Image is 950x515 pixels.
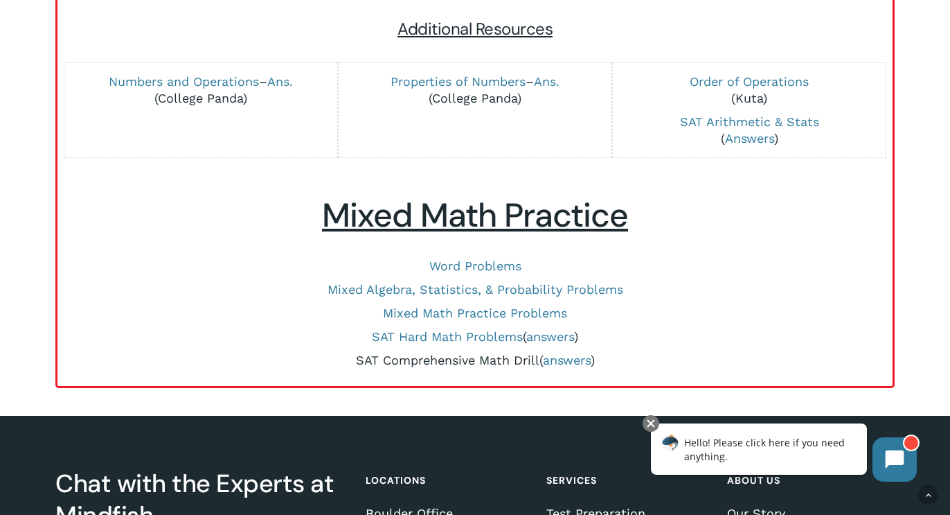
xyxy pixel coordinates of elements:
p: ( ) [71,329,879,345]
p: ( ) [71,352,879,369]
h4: Services [546,468,710,493]
a: Properties of Numbers [391,74,526,89]
a: Ans. [267,74,293,89]
span: Additional Resources [397,18,553,40]
a: Numbers and Operations [109,74,259,89]
a: SAT Comprehensive Math Drill [356,353,539,367]
u: Mixed Math Practice [322,193,628,237]
a: answers [526,329,574,344]
p: ( ) [620,114,879,147]
a: Mixed Math Practice Problems [383,306,567,320]
a: Ans. [534,74,559,89]
a: Answers [725,131,774,146]
iframe: Chatbot [636,412,931,496]
h4: Locations [366,468,529,493]
a: answers [543,353,591,367]
a: SAT Hard Math Problems [372,329,523,344]
p: – (College Panda) [71,73,330,107]
p: – (College Panda) [346,73,604,107]
a: Mixed Algebra, Statistics, & Probability Problems [328,282,623,297]
a: Order of Operations [690,74,809,89]
a: SAT Arithmetic & Stats [680,114,819,129]
a: Word Problems [429,259,521,273]
p: (Kuta) [620,73,879,107]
